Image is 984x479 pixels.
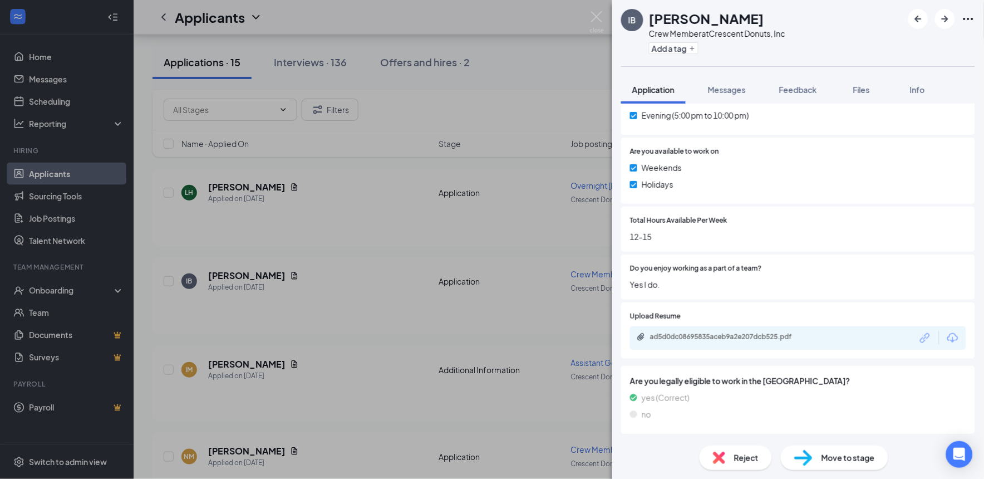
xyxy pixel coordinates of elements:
[630,311,681,322] span: Upload Resume
[708,85,746,95] span: Messages
[642,392,690,404] span: yes (Correct)
[918,331,933,345] svg: Link
[632,85,675,95] span: Application
[938,12,952,26] svg: ArrowRight
[962,12,975,26] svg: Ellipses
[649,28,785,39] div: Crew Member at Crescent Donuts, Inc
[642,408,651,421] span: no
[637,333,817,343] a: Paperclipad5d0dc08695835aceb9a2e207dcb525.pdf
[779,85,817,95] span: Feedback
[630,216,727,226] span: Total Hours Available Per Week
[649,9,764,28] h1: [PERSON_NAME]
[642,109,749,121] span: Evening (5:00 pm to 10:00 pm)
[628,14,636,26] div: IB
[630,231,966,243] span: 12-15
[910,85,925,95] span: Info
[935,9,955,29] button: ArrowRight
[912,12,925,26] svg: ArrowLeftNew
[630,146,719,157] span: Are you available to work on
[908,9,928,29] button: ArrowLeftNew
[650,333,806,341] div: ad5d0dc08695835aceb9a2e207dcb525.pdf
[734,452,759,464] span: Reject
[630,263,762,274] span: Do you enjoy working as a part of a team?
[821,452,875,464] span: Move to stage
[853,85,870,95] span: Files
[946,441,973,468] div: Open Intercom Messenger
[642,178,673,190] span: Holidays
[637,333,646,341] svg: Paperclip
[630,278,966,291] span: Yes I do.
[630,375,966,387] span: Are you legally eligible to work in the [GEOGRAPHIC_DATA]?
[946,331,960,345] svg: Download
[689,45,696,52] svg: Plus
[649,42,698,54] button: PlusAdd a tag
[642,162,682,174] span: Weekends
